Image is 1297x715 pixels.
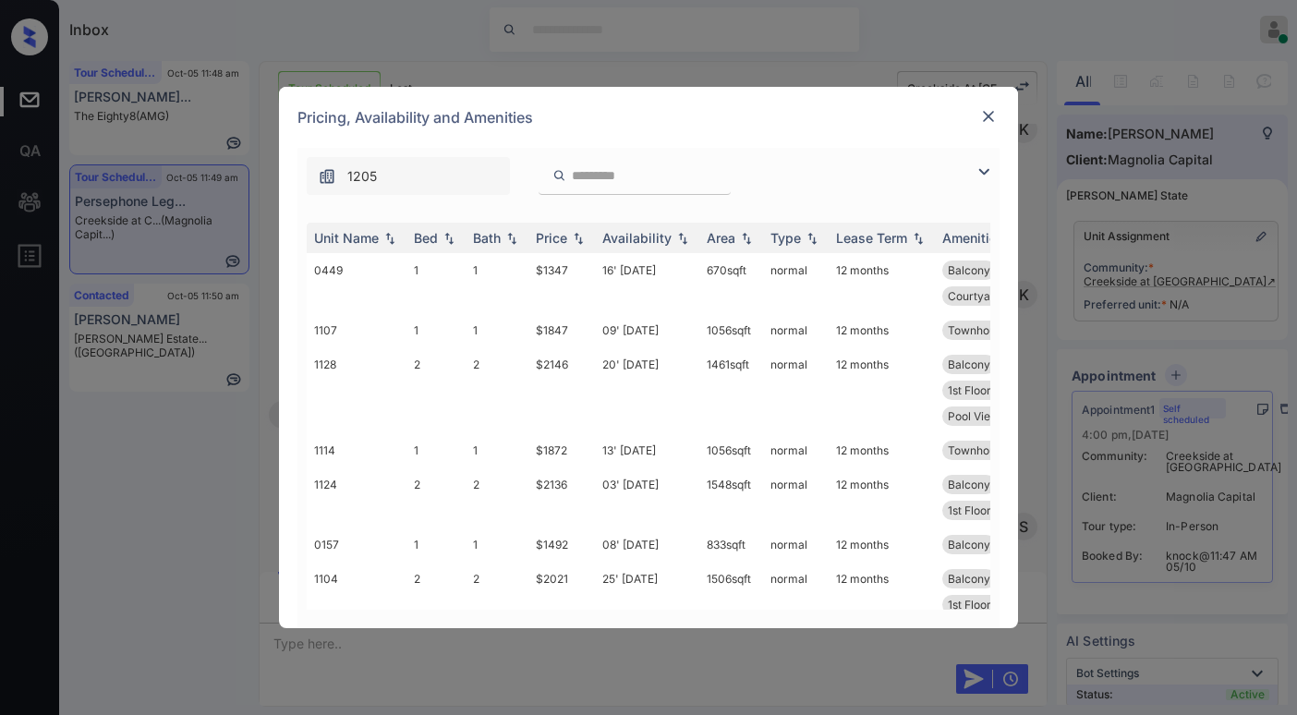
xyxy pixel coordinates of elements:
td: 03' [DATE] [595,467,699,527]
td: 1 [406,253,466,313]
div: Availability [602,230,672,246]
td: 12 months [829,253,935,313]
td: 1506 sqft [699,562,763,622]
img: close [979,107,998,126]
td: 1114 [307,433,406,467]
td: 1128 [307,347,406,433]
img: sorting [381,232,399,245]
img: icon-zuma [973,161,995,183]
td: 2 [466,562,528,622]
td: normal [763,467,829,527]
td: 09' [DATE] [595,313,699,347]
td: 1 [466,527,528,562]
td: normal [763,347,829,433]
div: Area [707,230,735,246]
img: sorting [503,232,521,245]
td: $2021 [528,562,595,622]
td: 16' [DATE] [595,253,699,313]
td: 12 months [829,562,935,622]
img: sorting [737,232,756,245]
td: 833 sqft [699,527,763,562]
span: Townhouse [948,323,1008,337]
span: Balcony [948,572,990,586]
td: 13' [DATE] [595,433,699,467]
span: Balcony [948,478,990,491]
td: normal [763,527,829,562]
td: 1104 [307,562,406,622]
td: normal [763,562,829,622]
td: 1056 sqft [699,313,763,347]
span: 1st Floor Walk ... [948,383,1031,397]
td: $1847 [528,313,595,347]
td: 1 [406,433,466,467]
td: 1548 sqft [699,467,763,527]
div: Unit Name [314,230,379,246]
td: 1 [406,527,466,562]
td: 1 [466,433,528,467]
td: 1 [466,253,528,313]
span: 1st Floor Walk ... [948,503,1031,517]
span: 1205 [347,166,377,187]
img: sorting [803,232,821,245]
td: $1872 [528,433,595,467]
td: normal [763,313,829,347]
span: Balcony [948,538,990,551]
div: Price [536,230,567,246]
td: 2 [466,467,528,527]
td: 0449 [307,253,406,313]
td: 08' [DATE] [595,527,699,562]
span: Pool View 2 [948,409,1009,423]
img: sorting [909,232,927,245]
img: icon-zuma [318,167,336,186]
td: 1124 [307,467,406,527]
td: 25' [DATE] [595,562,699,622]
td: 2 [466,347,528,433]
td: normal [763,433,829,467]
td: 12 months [829,347,935,433]
td: 12 months [829,433,935,467]
td: 2 [406,467,466,527]
img: icon-zuma [552,167,566,184]
td: 1107 [307,313,406,347]
td: 1 [466,313,528,347]
span: Townhouse [948,443,1008,457]
img: sorting [673,232,692,245]
td: 12 months [829,527,935,562]
td: 1056 sqft [699,433,763,467]
div: Type [770,230,801,246]
td: 670 sqft [699,253,763,313]
td: 12 months [829,313,935,347]
td: 2 [406,562,466,622]
td: 20' [DATE] [595,347,699,433]
div: Lease Term [836,230,907,246]
td: 0157 [307,527,406,562]
td: 1461 sqft [699,347,763,433]
td: normal [763,253,829,313]
span: Courtyard view [948,289,1029,303]
td: $1347 [528,253,595,313]
td: 12 months [829,467,935,527]
img: sorting [440,232,458,245]
span: 1st Floor Walk ... [948,598,1031,612]
td: 2 [406,347,466,433]
div: Bed [414,230,438,246]
span: Balcony [948,263,990,277]
div: Amenities [942,230,1004,246]
td: $2136 [528,467,595,527]
td: $1492 [528,527,595,562]
td: $2146 [528,347,595,433]
td: 1 [406,313,466,347]
div: Pricing, Availability and Amenities [279,87,1018,148]
img: sorting [569,232,588,245]
div: Bath [473,230,501,246]
span: Balcony [948,357,990,371]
